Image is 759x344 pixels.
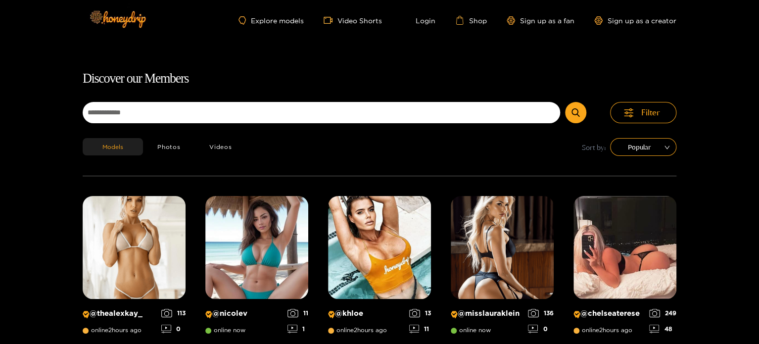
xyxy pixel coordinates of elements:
[161,309,186,317] div: 113
[451,327,491,334] span: online now
[328,196,431,341] a: Creator Profile Image: khloe@khloeonline2hours ago1311
[451,196,554,299] img: Creator Profile Image: misslauraklein
[641,107,660,118] span: Filter
[328,327,387,334] span: online 2 hours ago
[409,325,431,333] div: 11
[324,16,382,25] a: Video Shorts
[205,196,308,341] a: Creator Profile Image: nicolev@nicolevonline now111
[409,309,431,317] div: 13
[328,309,404,318] p: @ khloe
[610,102,676,123] button: Filter
[582,142,606,153] span: Sort by:
[451,196,554,341] a: Creator Profile Image: misslauraklein@misslaurakleinonline now1360
[205,327,245,334] span: online now
[528,325,554,333] div: 0
[195,138,246,155] button: Videos
[83,327,142,334] span: online 2 hours ago
[565,102,586,123] button: Submit Search
[455,16,487,25] a: Shop
[287,309,308,317] div: 11
[161,325,186,333] div: 0
[649,325,676,333] div: 48
[83,138,143,155] button: Models
[573,196,676,341] a: Creator Profile Image: chelseaterese@chelseatereseonline2hours ago24948
[205,196,308,299] img: Creator Profile Image: nicolev
[507,16,574,25] a: Sign up as a fan
[83,196,186,341] a: Creator Profile Image: thealexkay_@thealexkay_online2hours ago1130
[83,309,156,318] p: @ thealexkay_
[83,196,186,299] img: Creator Profile Image: thealexkay_
[573,309,644,318] p: @ chelseaterese
[238,16,304,25] a: Explore models
[324,16,337,25] span: video-camera
[451,309,523,318] p: @ misslauraklein
[649,309,676,317] div: 249
[573,327,632,334] span: online 2 hours ago
[610,138,676,156] div: sort
[617,140,669,154] span: Popular
[528,309,554,317] div: 136
[594,16,676,25] a: Sign up as a creator
[83,68,676,89] h1: Discover our Members
[205,309,283,318] p: @ nicolev
[143,138,195,155] button: Photos
[328,196,431,299] img: Creator Profile Image: khloe
[573,196,676,299] img: Creator Profile Image: chelseaterese
[287,325,308,333] div: 1
[402,16,435,25] a: Login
